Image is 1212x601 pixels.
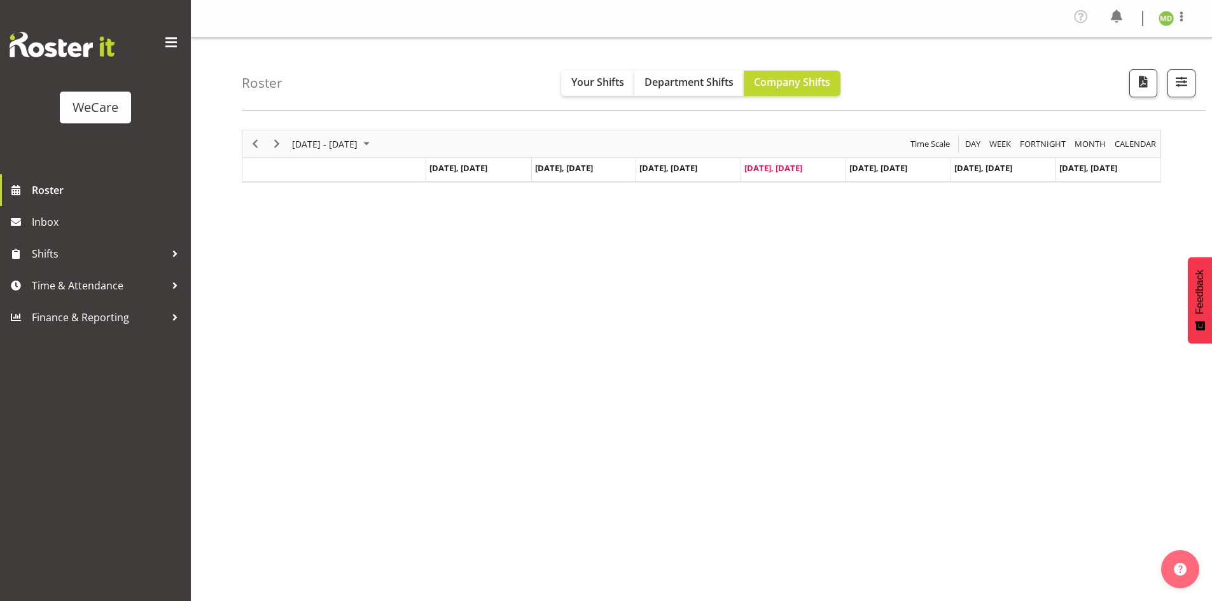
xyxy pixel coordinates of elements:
span: Roster [32,181,185,200]
button: Fortnight [1018,136,1068,152]
button: August 25 - 31, 2025 [290,136,375,152]
button: Month [1113,136,1159,152]
button: Company Shifts [744,71,840,96]
div: Previous [244,130,266,157]
span: Finance & Reporting [32,308,165,327]
div: WeCare [73,98,118,117]
span: [DATE], [DATE] [429,162,487,174]
button: Timeline Day [963,136,983,152]
span: Time Scale [909,136,951,152]
span: Feedback [1194,270,1206,314]
span: [DATE], [DATE] [1059,162,1117,174]
span: Day [964,136,982,152]
img: marie-claire-dickson-bakker11590.jpg [1159,11,1174,26]
span: Fortnight [1019,136,1067,152]
span: Week [988,136,1012,152]
span: Company Shifts [754,75,830,89]
button: Next [268,136,286,152]
span: Time & Attendance [32,276,165,295]
div: Next [266,130,288,157]
button: Timeline Month [1073,136,1108,152]
span: calendar [1113,136,1157,152]
button: Previous [247,136,264,152]
button: Download a PDF of the roster according to the set date range. [1129,69,1157,97]
button: Your Shifts [561,71,634,96]
button: Feedback - Show survey [1188,257,1212,343]
span: Department Shifts [644,75,734,89]
span: [DATE], [DATE] [954,162,1012,174]
span: Inbox [32,212,185,231]
span: Month [1073,136,1107,152]
button: Department Shifts [634,71,744,96]
img: help-xxl-2.png [1174,563,1187,576]
span: [DATE], [DATE] [849,162,907,174]
span: [DATE], [DATE] [639,162,697,174]
span: Your Shifts [571,75,624,89]
span: [DATE] - [DATE] [291,136,359,152]
div: Timeline Week of August 28, 2025 [242,130,1161,183]
img: Rosterit website logo [10,32,115,57]
button: Filter Shifts [1167,69,1195,97]
span: [DATE], [DATE] [535,162,593,174]
span: [DATE], [DATE] [744,162,802,174]
button: Timeline Week [987,136,1013,152]
span: Shifts [32,244,165,263]
h4: Roster [242,76,282,90]
button: Time Scale [909,136,952,152]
